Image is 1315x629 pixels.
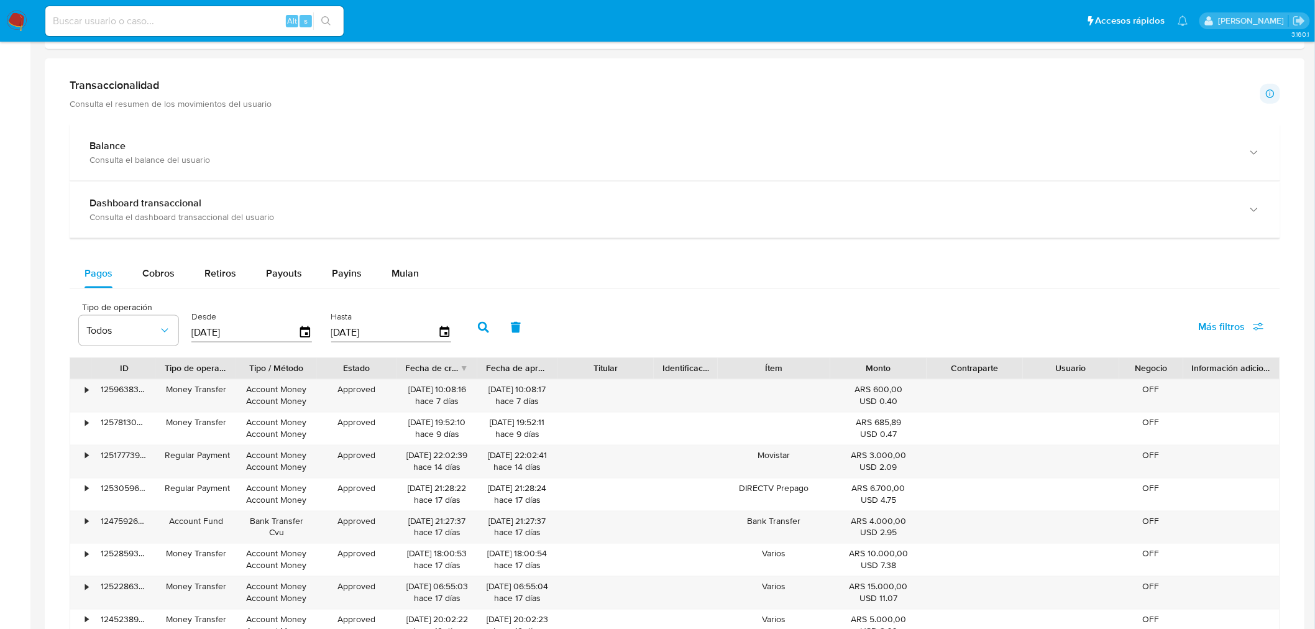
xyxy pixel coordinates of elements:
[304,15,308,27] span: s
[45,13,344,29] input: Buscar usuario o caso...
[1218,15,1288,27] p: ignacio.bagnardi@mercadolibre.com
[287,15,297,27] span: Alt
[1291,29,1309,39] span: 3.160.1
[1293,14,1306,27] a: Salir
[313,12,339,30] button: search-icon
[1178,16,1188,26] a: Notificaciones
[1096,14,1165,27] span: Accesos rápidos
